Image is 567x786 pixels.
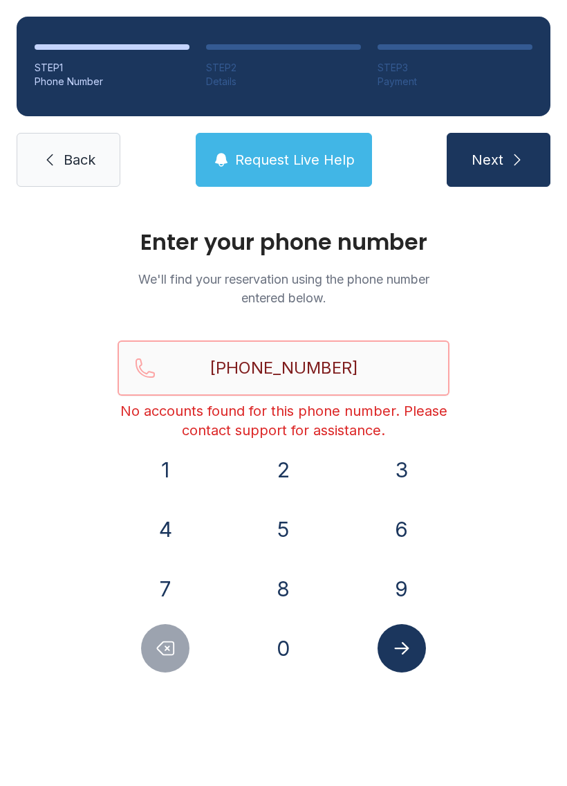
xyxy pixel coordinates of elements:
span: Next [472,150,503,170]
div: Details [206,75,361,89]
button: 0 [259,624,308,673]
button: 2 [259,446,308,494]
h1: Enter your phone number [118,231,449,253]
p: We'll find your reservation using the phone number entered below. [118,270,449,307]
button: 8 [259,565,308,613]
input: Reservation phone number [118,340,449,396]
button: Delete number [141,624,189,673]
div: Payment [378,75,532,89]
span: Request Live Help [235,150,355,170]
button: 3 [378,446,426,494]
button: 7 [141,565,189,613]
button: Submit lookup form [378,624,426,673]
div: STEP 2 [206,61,361,75]
div: Phone Number [35,75,189,89]
div: No accounts found for this phone number. Please contact support for assistance. [118,401,449,440]
div: STEP 3 [378,61,532,75]
button: 5 [259,505,308,554]
div: STEP 1 [35,61,189,75]
button: 9 [378,565,426,613]
button: 4 [141,505,189,554]
span: Back [64,150,95,170]
button: 1 [141,446,189,494]
button: 6 [378,505,426,554]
